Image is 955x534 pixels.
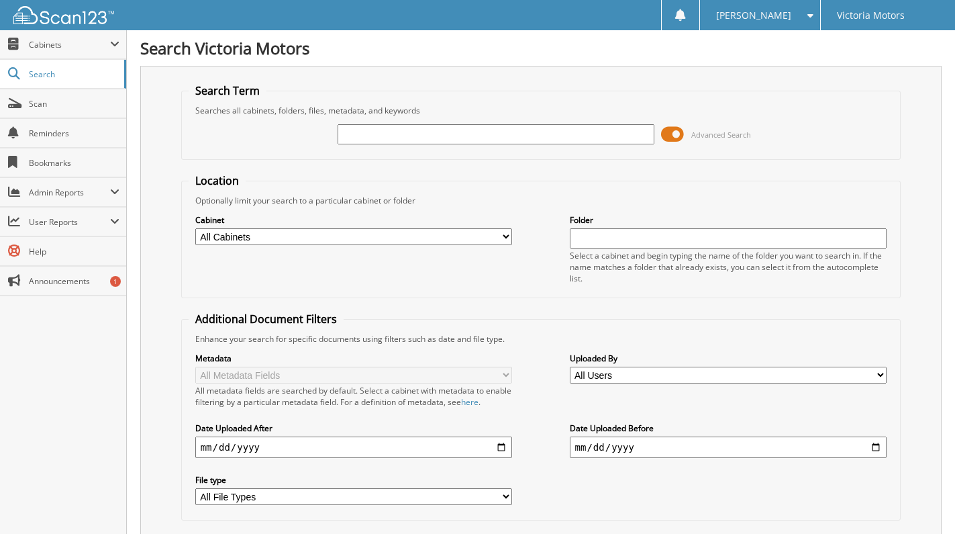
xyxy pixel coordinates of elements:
[570,422,887,434] label: Date Uploaded Before
[29,187,110,198] span: Admin Reports
[570,437,887,458] input: end
[189,333,894,345] div: Enhance your search for specific documents using filters such as date and file type.
[195,385,513,408] div: All metadata fields are searched by default. Select a cabinet with metadata to enable filtering b...
[189,83,266,98] legend: Search Term
[461,396,479,408] a: here
[691,130,751,140] span: Advanced Search
[570,250,887,284] div: Select a cabinet and begin typing the name of the folder you want to search in. If the name match...
[189,173,246,188] legend: Location
[195,474,513,486] label: File type
[29,128,119,139] span: Reminders
[570,353,887,364] label: Uploaded By
[189,195,894,206] div: Optionally limit your search to a particular cabinet or folder
[29,157,119,169] span: Bookmarks
[29,98,119,109] span: Scan
[29,216,110,228] span: User Reports
[29,275,119,287] span: Announcements
[29,39,110,50] span: Cabinets
[888,470,955,534] iframe: Chat Widget
[29,246,119,257] span: Help
[195,437,513,458] input: start
[140,37,942,59] h1: Search Victoria Motors
[716,11,791,19] span: [PERSON_NAME]
[195,353,513,364] label: Metadata
[195,422,513,434] label: Date Uploaded After
[29,69,117,80] span: Search
[110,276,121,287] div: 1
[13,6,114,24] img: scan123-logo-white.svg
[837,11,905,19] span: Victoria Motors
[189,312,344,326] legend: Additional Document Filters
[570,214,887,226] label: Folder
[189,105,894,116] div: Searches all cabinets, folders, files, metadata, and keywords
[195,214,513,226] label: Cabinet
